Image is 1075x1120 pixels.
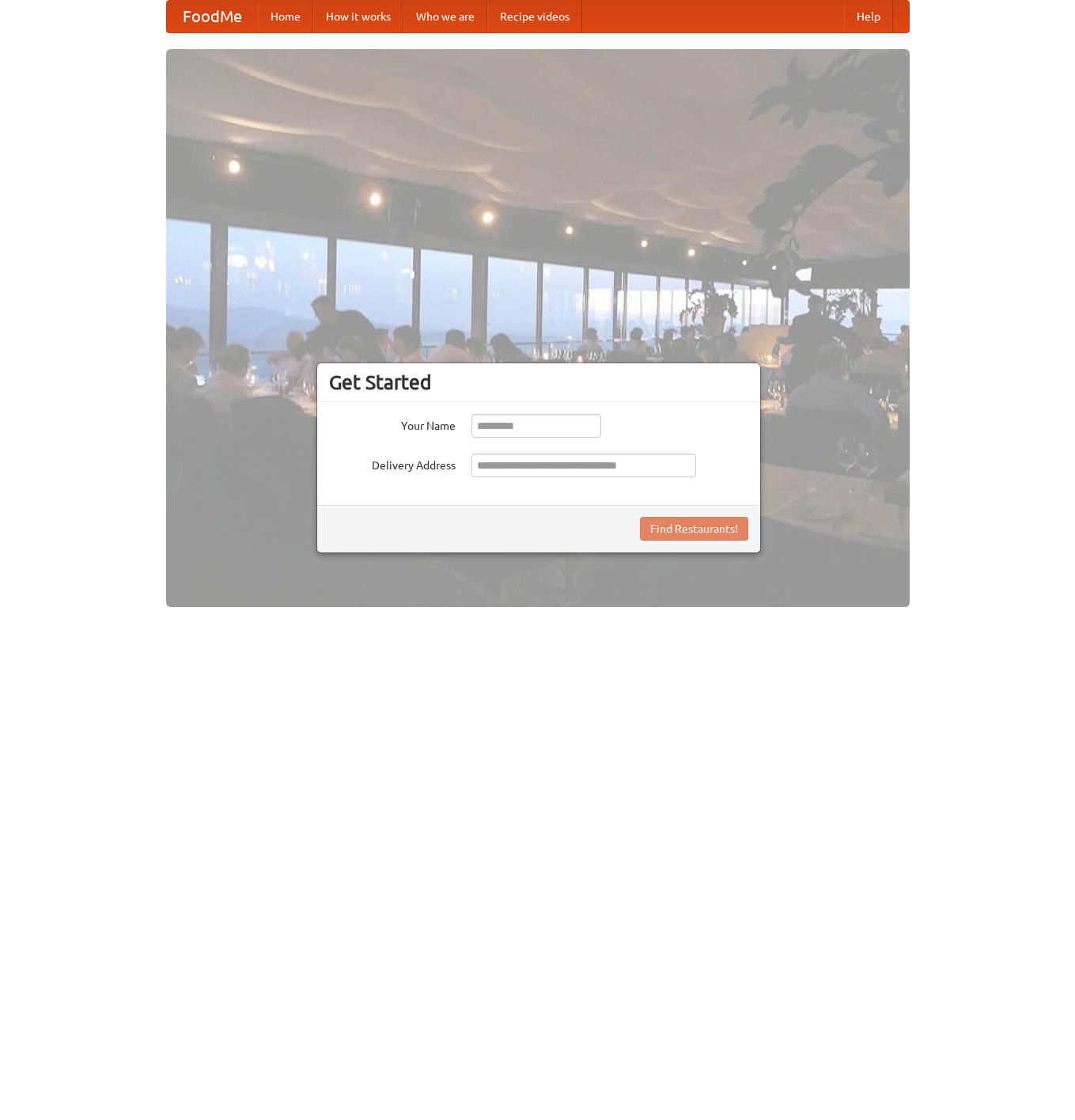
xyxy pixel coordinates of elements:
[844,1,893,32] a: Help
[329,454,456,473] label: Delivery Address
[487,1,582,32] a: Recipe videos
[403,1,487,32] a: Who we are
[329,414,456,434] label: Your Name
[329,370,748,394] h3: Get Started
[258,1,313,32] a: Home
[313,1,403,32] a: How it works
[640,517,748,541] button: Find Restaurants!
[167,1,258,32] a: FoodMe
